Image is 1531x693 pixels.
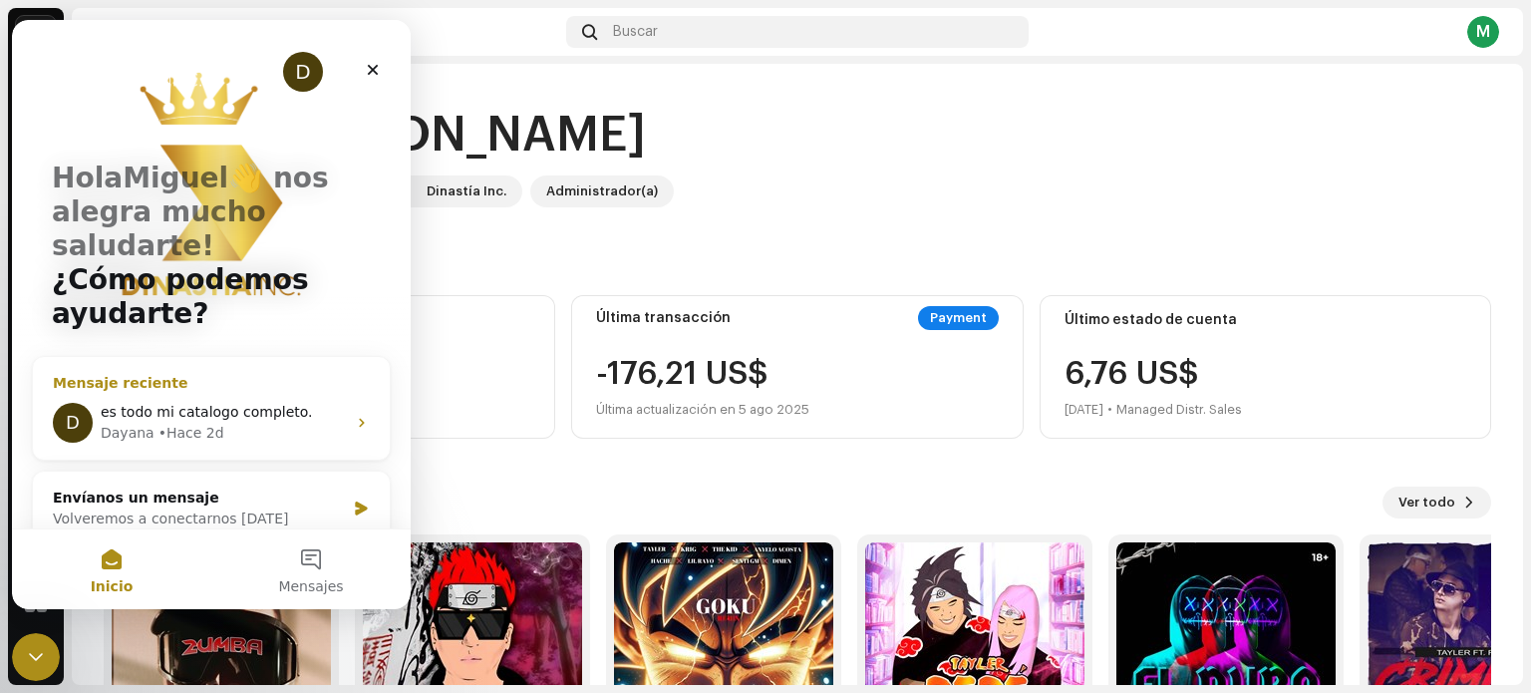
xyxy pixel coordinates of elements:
div: Envíanos un mensajeVolveremos a conectarnos [DATE] [20,451,379,526]
div: M [1467,16,1499,48]
div: Profile image for Dayana [271,32,311,72]
div: Profile image for Dayana [41,383,81,423]
p: ¿Cómo podemos ayudarte? [40,243,359,311]
p: HolaMiguel👋 nos alegra mucho saludarte! [40,142,359,243]
iframe: Intercom live chat [12,20,411,609]
div: Mensaje reciente [41,353,358,374]
span: Ver todo [1398,483,1455,522]
div: • [1107,398,1112,422]
div: Envíanos un mensaje [41,468,333,489]
re-o-card-value: Último estado de cuenta [1040,295,1491,439]
div: Administrador(a) [546,179,658,203]
span: Buscar [613,24,658,40]
div: [DATE] [1065,398,1103,422]
div: Volveremos a conectarnos [DATE] [41,489,333,510]
img: logo [40,38,189,70]
div: Último estado de cuenta [1065,312,1466,328]
div: Mensaje recienteProfile image for Dayanaes todo mi catalogo completo.Dayana•Hace 2d [20,336,379,441]
div: Última transacción [596,310,731,326]
div: Última actualización en 5 ago 2025 [596,398,809,422]
div: [PERSON_NAME] [255,104,674,168]
img: 48257be4-38e1-423f-bf03-81300282f8d9 [16,16,56,56]
div: Dayana [89,403,143,424]
span: Inicio [79,559,122,573]
div: Dinastía Inc. [427,179,506,203]
button: Mensajes [199,510,399,589]
div: Managed Distr. Sales [1116,398,1242,422]
div: Cerrar [343,32,379,68]
div: • Hace 2d [147,403,212,424]
button: Ver todo [1382,487,1491,519]
span: es todo mi catalogo completo. [89,384,301,400]
iframe: Intercom live chat [12,633,60,681]
div: Payment [918,306,999,330]
div: Profile image for Dayanaes todo mi catalogo completo.Dayana•Hace 2d [21,366,378,440]
span: Mensajes [266,559,331,573]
